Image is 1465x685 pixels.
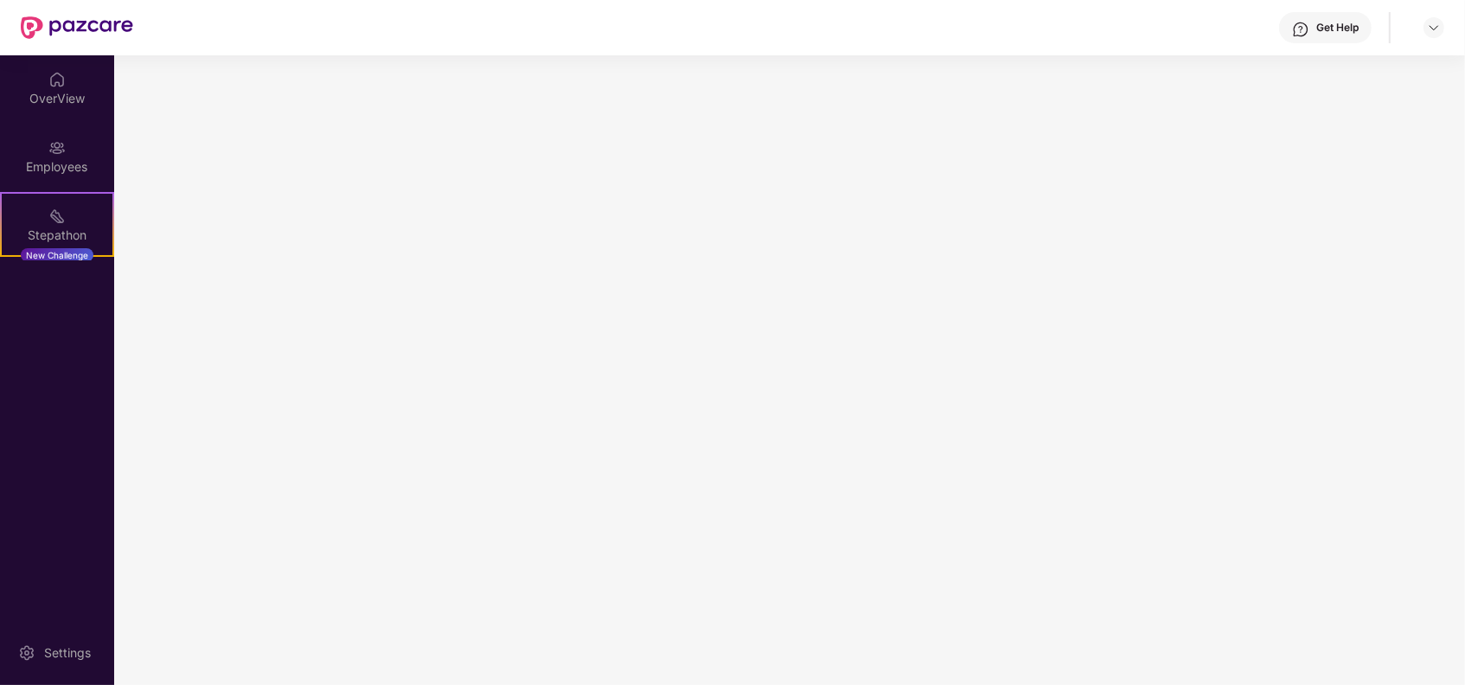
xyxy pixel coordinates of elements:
[18,644,35,662] img: svg+xml;base64,PHN2ZyBpZD0iU2V0dGluZy0yMHgyMCIgeG1sbnM9Imh0dHA6Ly93d3cudzMub3JnLzIwMDAvc3ZnIiB3aW...
[1427,21,1441,35] img: svg+xml;base64,PHN2ZyBpZD0iRHJvcGRvd24tMzJ4MzIiIHhtbG5zPSJodHRwOi8vd3d3LnczLm9yZy8yMDAwL3N2ZyIgd2...
[48,208,66,225] img: svg+xml;base64,PHN2ZyB4bWxucz0iaHR0cDovL3d3dy53My5vcmcvMjAwMC9zdmciIHdpZHRoPSIyMSIgaGVpZ2h0PSIyMC...
[21,16,133,39] img: New Pazcare Logo
[1316,21,1359,35] div: Get Help
[2,227,112,244] div: Stepathon
[1292,21,1309,38] img: svg+xml;base64,PHN2ZyBpZD0iSGVscC0zMngzMiIgeG1sbnM9Imh0dHA6Ly93d3cudzMub3JnLzIwMDAvc3ZnIiB3aWR0aD...
[21,248,93,262] div: New Challenge
[48,139,66,157] img: svg+xml;base64,PHN2ZyBpZD0iRW1wbG95ZWVzIiB4bWxucz0iaHR0cDovL3d3dy53My5vcmcvMjAwMC9zdmciIHdpZHRoPS...
[39,644,96,662] div: Settings
[48,71,66,88] img: svg+xml;base64,PHN2ZyBpZD0iSG9tZSIgeG1sbnM9Imh0dHA6Ly93d3cudzMub3JnLzIwMDAvc3ZnIiB3aWR0aD0iMjAiIG...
